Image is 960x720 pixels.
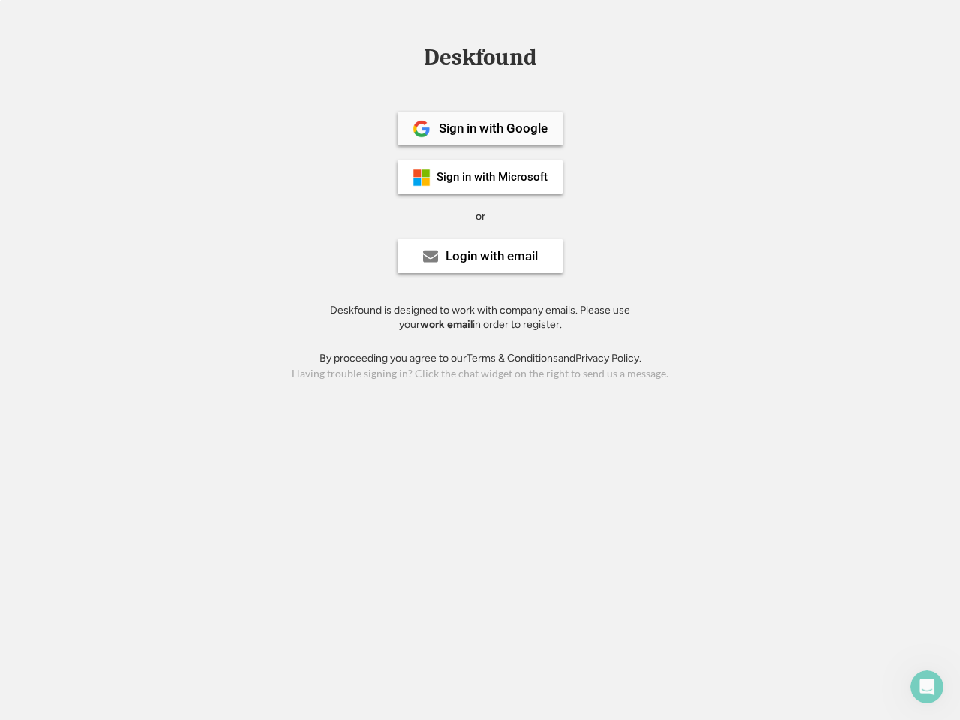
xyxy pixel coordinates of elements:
div: By proceeding you agree to our and [319,351,641,366]
img: 1024px-Google__G__Logo.svg.png [412,120,430,138]
div: Login with email [445,250,538,262]
iframe: Intercom live chat [909,669,945,705]
div: Sign in with Google [439,122,547,135]
img: ms-symbollockup_mssymbol_19.png [412,169,430,187]
a: Terms & Conditions [466,352,558,364]
a: Privacy Policy. [575,352,641,364]
div: Deskfound [416,46,544,69]
div: or [475,209,485,224]
div: Deskfound is designed to work with company emails. Please use your in order to register. [311,303,649,332]
div: Sign in with Microsoft [436,172,547,183]
strong: work email [420,318,472,331]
